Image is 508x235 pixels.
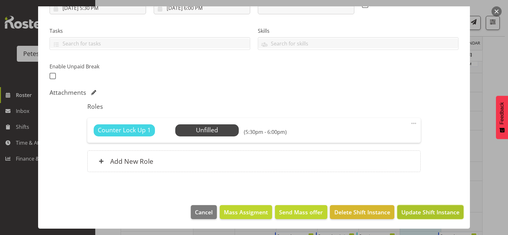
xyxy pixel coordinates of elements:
[50,63,146,70] label: Enable Unpaid Break
[397,205,464,219] button: Update Shift Instance
[275,205,327,219] button: Send Mass offer
[401,208,459,216] span: Update Shift Instance
[50,2,146,14] input: Click to select...
[191,205,217,219] button: Cancel
[279,208,323,216] span: Send Mass offer
[496,96,508,139] button: Feedback - Show survey
[258,27,458,35] label: Skills
[110,157,153,165] h6: Add New Role
[330,205,394,219] button: Delete Shift Instance
[220,205,272,219] button: Mass Assigment
[195,208,213,216] span: Cancel
[87,103,420,110] h5: Roles
[244,129,287,135] h6: (5:30pm - 6:00pm)
[258,38,458,48] input: Search for skills
[224,208,268,216] span: Mass Assigment
[499,102,505,124] span: Feedback
[334,208,390,216] span: Delete Shift Instance
[50,38,250,48] input: Search for tasks
[154,2,250,14] input: Click to select...
[98,126,151,135] span: Counter Lock Up 1
[196,126,218,134] span: Unfilled
[50,89,86,96] h5: Attachments
[50,27,250,35] label: Tasks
